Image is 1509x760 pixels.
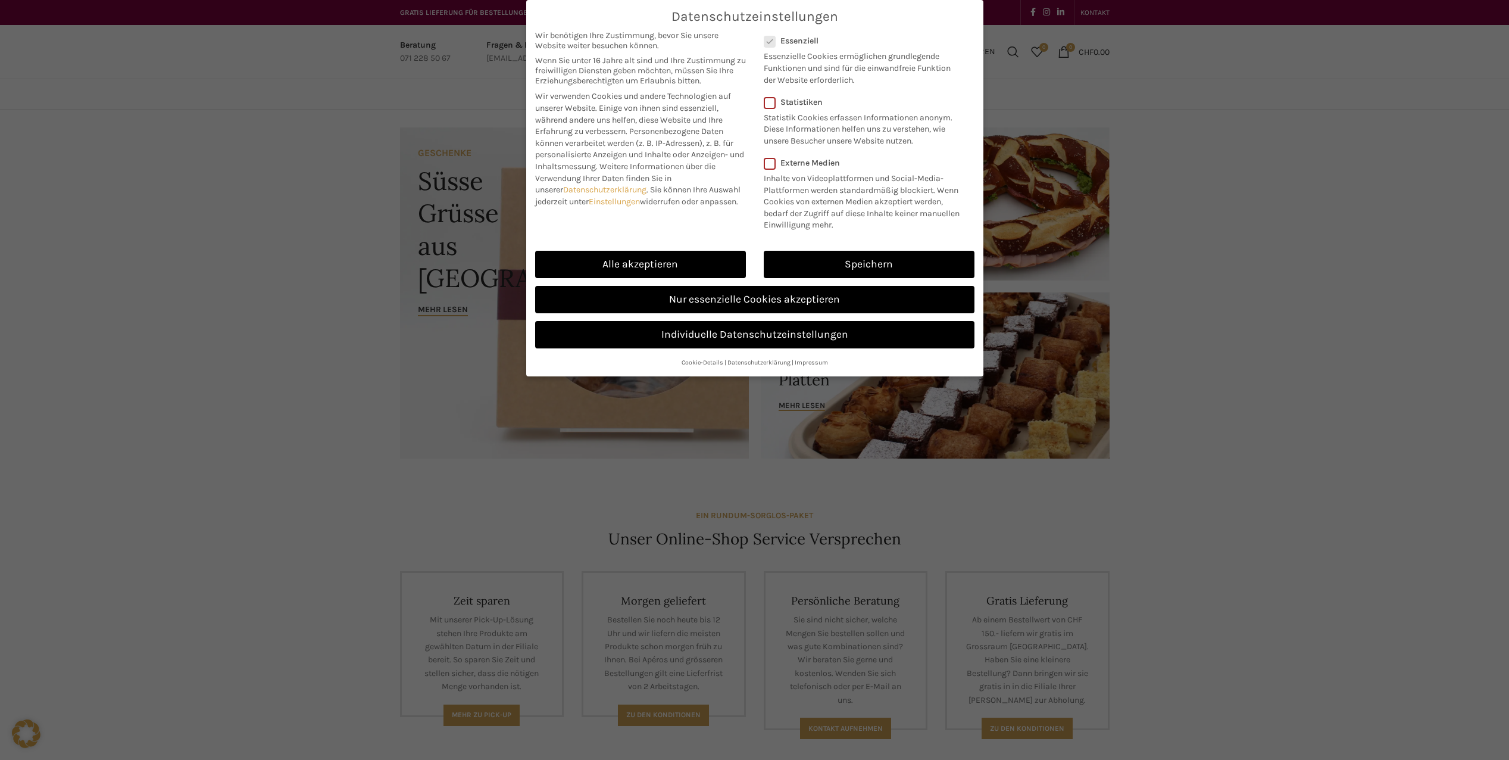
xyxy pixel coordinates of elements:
[563,185,646,195] a: Datenschutzerklärung
[671,9,838,24] span: Datenschutzeinstellungen
[764,107,959,147] p: Statistik Cookies erfassen Informationen anonym. Diese Informationen helfen uns zu verstehen, wie...
[764,36,959,46] label: Essenziell
[535,161,716,195] span: Weitere Informationen über die Verwendung Ihrer Daten finden Sie in unserer .
[764,251,974,278] a: Speichern
[764,168,967,231] p: Inhalte von Videoplattformen und Social-Media-Plattformen werden standardmäßig blockiert. Wenn Co...
[535,55,746,86] span: Wenn Sie unter 16 Jahre alt sind und Ihre Zustimmung zu freiwilligen Diensten geben möchten, müss...
[535,286,974,313] a: Nur essenzielle Cookies akzeptieren
[727,359,791,366] a: Datenschutzerklärung
[589,197,640,207] a: Einstellungen
[535,251,746,278] a: Alle akzeptieren
[535,30,746,51] span: Wir benötigen Ihre Zustimmung, bevor Sie unsere Website weiter besuchen können.
[682,359,723,366] a: Cookie-Details
[764,158,967,168] label: Externe Medien
[764,46,959,86] p: Essenzielle Cookies ermöglichen grundlegende Funktionen und sind für die einwandfreie Funktion de...
[795,359,828,366] a: Impressum
[535,185,741,207] span: Sie können Ihre Auswahl jederzeit unter widerrufen oder anpassen.
[535,321,974,348] a: Individuelle Datenschutzeinstellungen
[764,97,959,107] label: Statistiken
[535,91,731,136] span: Wir verwenden Cookies und andere Technologien auf unserer Website. Einige von ihnen sind essenzie...
[535,126,744,172] span: Personenbezogene Daten können verarbeitet werden (z. B. IP-Adressen), z. B. für personalisierte A...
